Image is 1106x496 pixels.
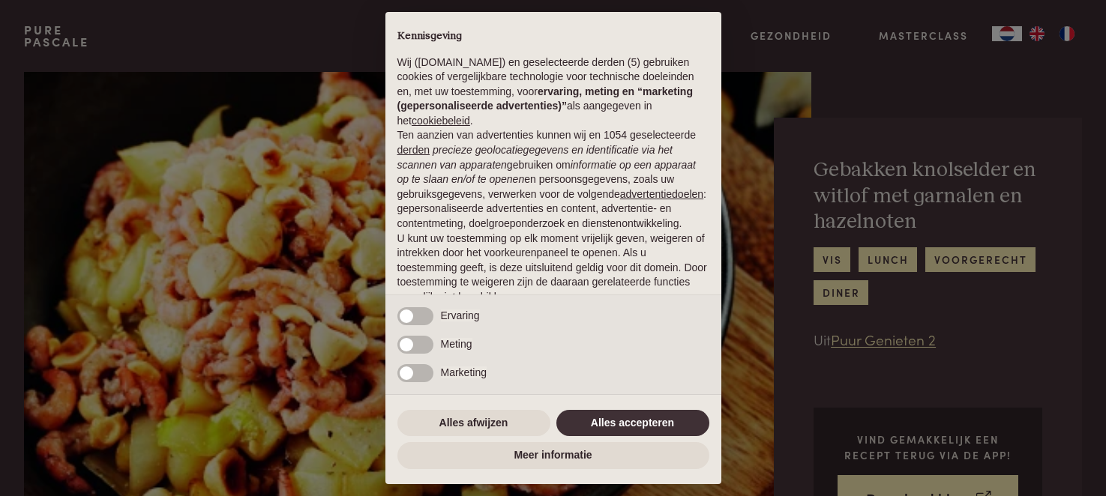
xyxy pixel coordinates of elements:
[397,30,709,43] h2: Kennisgeving
[397,128,709,231] p: Ten aanzien van advertenties kunnen wij en 1054 geselecteerde gebruiken om en persoonsgegevens, z...
[397,410,550,437] button: Alles afwijzen
[441,338,472,350] span: Meting
[397,442,709,469] button: Meer informatie
[620,187,703,202] button: advertentiedoelen
[397,232,709,305] p: U kunt uw toestemming op elk moment vrijelijk geven, weigeren of intrekken door het voorkeurenpan...
[412,115,470,127] a: cookiebeleid
[397,159,697,186] em: informatie op een apparaat op te slaan en/of te openen
[441,309,480,321] span: Ervaring
[397,143,430,158] button: derden
[556,410,709,437] button: Alles accepteren
[397,55,709,129] p: Wij ([DOMAIN_NAME]) en geselecteerde derden (5) gebruiken cookies of vergelijkbare technologie vo...
[397,144,673,171] em: precieze geolocatiegegevens en identificatie via het scannen van apparaten
[397,85,693,112] strong: ervaring, meting en “marketing (gepersonaliseerde advertenties)”
[441,366,487,378] span: Marketing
